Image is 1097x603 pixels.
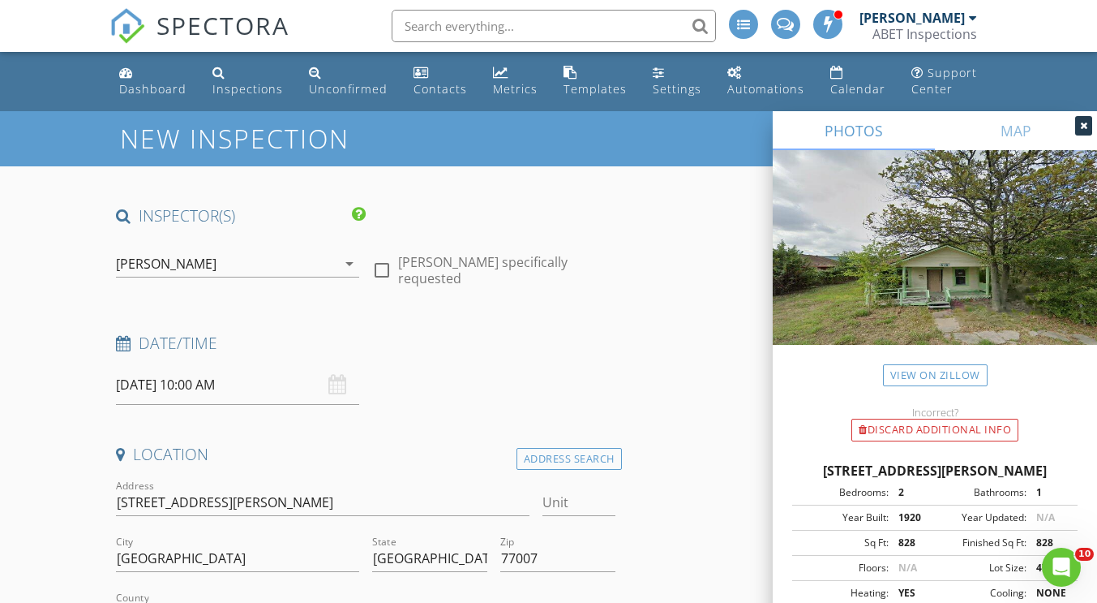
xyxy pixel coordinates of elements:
div: Settings [653,81,701,97]
span: N/A [898,561,917,575]
div: ABET Inspections [872,26,977,42]
div: Unconfirmed [309,81,388,97]
div: Floors: [797,561,889,575]
span: SPECTORA [156,8,289,42]
div: Metrics [493,81,538,97]
input: Search everything... [392,10,716,42]
div: 828 [1026,536,1073,550]
div: Incorrect? [773,406,1097,419]
input: Select date [116,365,359,405]
div: 828 [889,536,935,550]
h4: Location [116,444,615,465]
div: Cooling: [935,586,1026,601]
label: [PERSON_NAME] specifically requested [398,254,615,286]
div: [PERSON_NAME] [116,256,216,271]
h4: INSPECTOR(S) [116,205,366,226]
a: Inspections [206,58,289,105]
a: View on Zillow [883,365,988,387]
div: YES [889,586,935,601]
span: N/A [1036,510,1055,524]
div: Bedrooms: [797,485,889,500]
a: Support Center [905,58,983,105]
div: Address Search [516,448,622,470]
a: MAP [935,111,1097,150]
div: 1920 [889,510,935,525]
div: Discard Additional info [851,419,1018,441]
div: Lot Size: [935,561,1026,575]
h4: Date/Time [116,333,615,354]
img: streetview [773,150,1097,384]
div: Inspections [212,81,283,97]
a: Calendar [824,58,892,105]
h1: New Inspection [120,124,479,153]
div: 2 [889,485,935,500]
div: Automations [727,81,804,97]
a: Unconfirmed [302,58,394,105]
a: Templates [557,58,633,105]
a: Metrics [486,58,544,105]
a: Automations (Advanced) [721,58,811,105]
img: The Best Home Inspection Software - Spectora [109,8,145,44]
div: [PERSON_NAME] [859,10,965,26]
a: SPECTORA [109,22,289,56]
div: Templates [563,81,627,97]
iframe: Intercom live chat [1042,548,1081,587]
div: [STREET_ADDRESS][PERSON_NAME] [792,461,1078,480]
a: Contacts [407,58,474,105]
div: Bathrooms: [935,485,1026,500]
a: Settings [646,58,708,105]
div: Sq Ft: [797,536,889,550]
span: 10 [1075,548,1094,561]
a: Dashboard [113,58,193,105]
div: NONE [1026,586,1073,601]
a: PHOTOS [773,111,935,150]
div: Dashboard [119,81,186,97]
div: Year Built: [797,510,889,525]
div: Contacts [414,81,467,97]
div: Calendar [830,81,885,97]
div: Finished Sq Ft: [935,536,1026,550]
div: Support Center [911,65,977,97]
div: 1 [1026,485,1073,500]
div: Year Updated: [935,510,1026,525]
div: Heating: [797,586,889,601]
i: arrow_drop_down [340,254,359,274]
div: 4700 [1026,561,1073,575]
